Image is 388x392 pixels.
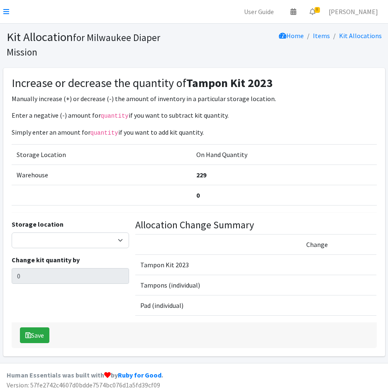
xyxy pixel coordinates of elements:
[135,219,377,231] h4: Allocation Change Summary
[279,31,304,40] a: Home
[135,255,301,275] td: Tampon Kit 2023
[101,113,129,119] code: quantity
[12,219,63,229] label: Storage location
[90,130,118,136] code: quantity
[339,31,382,40] a: Kit Allocations
[186,75,273,90] strong: Tampon Kit 2023
[7,381,160,389] span: Version: 57fe2742c4607d0bdde7574bc076d1a5fd39cf09
[12,110,377,121] p: Enter a negative (-) amount for if you want to subtract kit quantity.
[12,76,377,90] h3: Increase or decrease the quantity of
[303,3,322,20] a: 8
[7,30,191,58] h1: Kit Allocation
[135,275,301,295] td: Tampons (individual)
[301,235,376,255] td: Change
[322,3,385,20] a: [PERSON_NAME]
[12,94,377,104] p: Manually increase (+) or decrease (-) the amount of inventory in a particular storage location.
[12,165,192,185] td: Warehouse
[12,144,192,165] td: Storage Location
[196,171,206,179] strong: 229
[313,31,330,40] a: Items
[191,144,376,165] td: On Hand Quantity
[315,7,320,13] span: 8
[7,371,163,379] strong: Human Essentials was built with by .
[118,371,161,379] a: Ruby for Good
[12,255,80,265] label: Change kit quantity by
[20,327,49,343] button: Save
[12,127,377,138] p: Simply enter an amount for if you want to add kit quantity.
[196,191,200,199] strong: 0
[237,3,281,20] a: User Guide
[7,31,160,58] small: for Milwaukee Diaper Mission
[135,295,301,316] td: Pad (individual)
